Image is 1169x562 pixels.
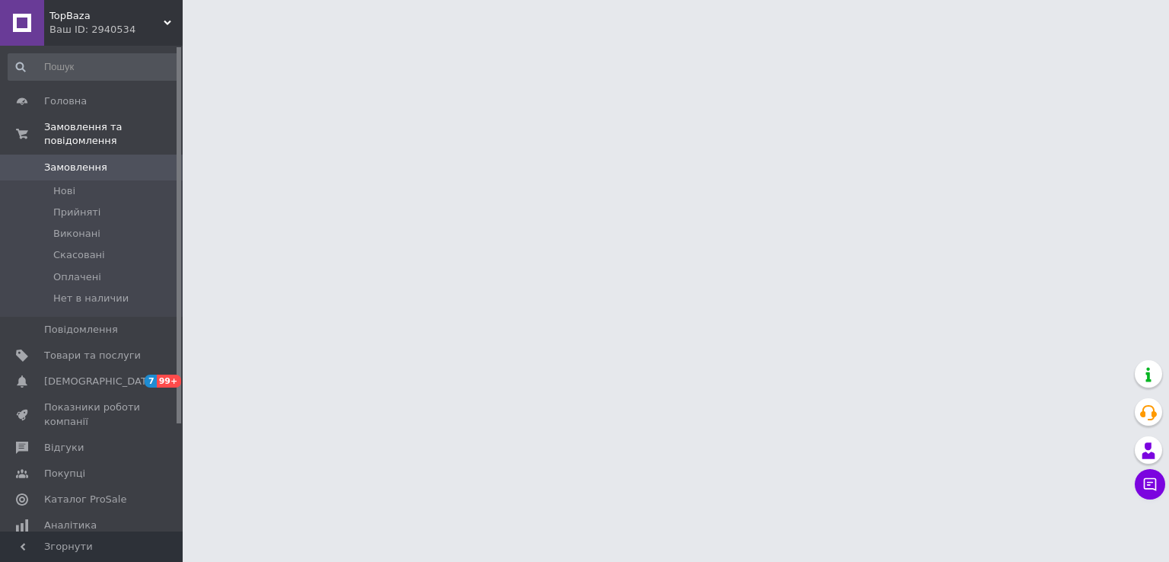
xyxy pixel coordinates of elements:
[53,227,100,241] span: Виконані
[49,9,164,23] span: TopBaza
[44,441,84,455] span: Відгуки
[53,270,101,284] span: Оплачені
[44,519,97,532] span: Аналітика
[44,467,85,481] span: Покупці
[44,349,141,362] span: Товари та послуги
[53,206,100,219] span: Прийняті
[44,493,126,506] span: Каталог ProSale
[53,184,75,198] span: Нові
[44,161,107,174] span: Замовлення
[49,23,183,37] div: Ваш ID: 2940534
[44,120,183,148] span: Замовлення та повідомлення
[44,375,157,388] span: [DEMOGRAPHIC_DATA]
[8,53,180,81] input: Пошук
[157,375,182,388] span: 99+
[44,94,87,108] span: Головна
[53,248,105,262] span: Скасовані
[145,375,157,388] span: 7
[44,323,118,337] span: Повідомлення
[1135,469,1165,500] button: Чат з покупцем
[53,292,129,305] span: Нет в наличии
[44,401,141,428] span: Показники роботи компанії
